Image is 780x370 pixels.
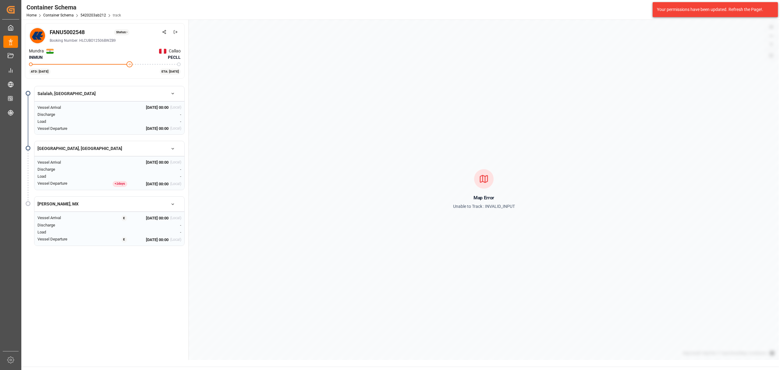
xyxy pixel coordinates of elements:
[473,193,494,203] h2: Map Error
[29,55,43,60] span: INMUN
[37,166,91,173] div: Discharge
[170,126,181,132] div: (Local)
[50,28,85,36] div: FANU5002548
[37,229,91,235] div: Load
[170,215,181,221] div: (Local)
[121,237,127,243] div: E
[37,180,91,187] div: Vessel Departure
[169,48,181,54] span: Callao
[80,13,106,17] a: 5420203ab212
[133,119,181,125] div: -
[170,159,181,165] div: (Local)
[37,236,91,243] div: Vessel Departure
[37,119,91,125] div: Load
[170,105,181,111] div: (Local)
[657,6,769,13] div: Your permissions have been updated. Refresh the Page!.
[453,203,515,210] p: Unable to Track : INVALID_INPUT
[146,181,168,187] span: [DATE] 00:00
[146,159,168,165] span: [DATE] 00:00
[146,215,168,221] span: [DATE] 00:00
[29,48,44,54] span: Mundra
[27,3,121,12] div: Container Schema
[113,181,127,187] div: + 2 day s
[170,181,181,187] div: (Local)
[114,29,129,35] div: Status: -
[133,112,181,118] div: -
[133,166,181,173] div: -
[37,126,91,132] div: Vessel Departure
[160,69,181,75] div: ETA: [DATE]
[37,215,91,221] div: Vessel Arrival
[37,112,91,118] div: Discharge
[146,105,168,111] span: [DATE] 00:00
[34,199,184,209] button: [PERSON_NAME], MX
[37,105,91,111] div: Vessel Arrival
[37,173,91,180] div: Load
[50,38,181,43] div: Booking Number: HLCUBO12506BWZB9
[37,222,91,228] div: Discharge
[146,237,168,243] span: [DATE] 00:00
[133,173,181,180] div: -
[34,143,184,154] button: [GEOGRAPHIC_DATA], [GEOGRAPHIC_DATA]
[34,88,184,99] button: Salalah, [GEOGRAPHIC_DATA]
[133,222,181,228] div: -
[159,49,166,54] img: Netherlands
[29,69,51,75] div: ATD: [DATE]
[30,28,45,43] img: Carrier Logo
[170,237,181,243] div: (Local)
[133,229,181,235] div: -
[168,54,181,61] span: PECLL
[146,126,168,132] span: [DATE] 00:00
[46,49,54,54] img: Netherlands
[37,159,91,165] div: Vessel Arrival
[27,13,37,17] a: Home
[43,13,74,17] a: Container Schema
[121,215,127,221] div: E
